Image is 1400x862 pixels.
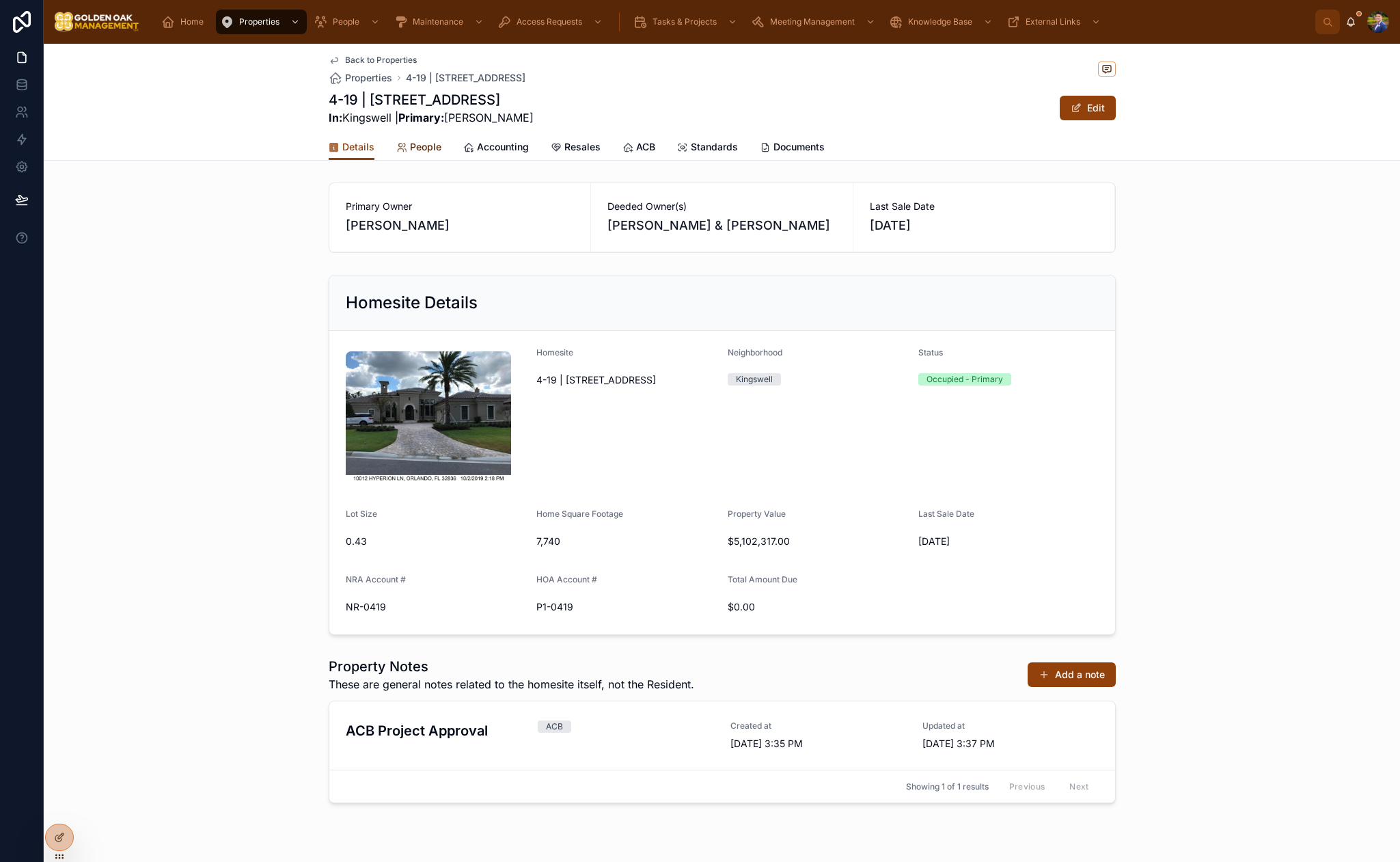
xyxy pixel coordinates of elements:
a: Standards [677,135,738,162]
a: External Links [1002,10,1108,34]
span: Last Sale Date [918,509,974,519]
a: Back to Properties [329,55,417,66]
span: NRA Account # [346,574,406,584]
span: Maintenance [413,16,463,27]
span: Lot Size [346,509,377,519]
span: Homesite [536,347,573,358]
a: 4-19 | [STREET_ADDRESS] [406,71,525,85]
a: Resales [551,135,601,162]
a: Knowledge Base [885,10,1000,34]
h3: ACB Project Approval [346,720,522,741]
span: NR-0419 [346,600,526,614]
a: Properties [329,71,392,85]
span: Documents [773,140,825,154]
span: Primary Owner [346,200,575,213]
span: 4-19 | [STREET_ADDRESS] [536,373,717,387]
h1: 4-19 | [STREET_ADDRESS] [329,90,534,109]
span: ACB [636,140,655,154]
img: 4-19.jpg [346,351,511,483]
span: Details [342,140,374,154]
a: ACB [622,135,655,162]
div: Occupied - Primary [927,373,1003,386]
button: Add a note [1028,662,1116,687]
a: Access Requests [493,10,609,34]
a: Tasks & Projects [629,10,744,34]
span: [PERSON_NAME] [346,216,575,235]
span: Updated at [922,720,1099,731]
span: Status [918,347,943,358]
span: Total Amount Due [728,574,797,584]
a: Accounting [463,135,529,162]
a: People [310,10,387,34]
button: Edit [1060,96,1116,120]
a: People [396,135,441,162]
span: Meeting Management [770,16,855,27]
span: Properties [239,16,279,27]
span: P1-0419 [536,600,717,614]
span: External Links [1026,16,1080,27]
strong: In: [329,111,342,124]
span: Access Requests [517,16,582,27]
div: Kingswell [736,373,773,386]
a: ACB Project ApprovalACBCreated at[DATE] 3:35 PMUpdated at[DATE] 3:37 PM [329,701,1115,770]
a: Home [157,10,213,34]
span: Kingswell | [PERSON_NAME] [329,109,534,126]
span: These are general notes related to the homesite itself, not the Resident. [329,676,694,692]
span: Created at [730,720,907,731]
span: Accounting [477,140,529,154]
span: Standards [691,140,738,154]
div: ACB [546,720,563,733]
span: People [410,140,441,154]
a: Details [329,135,374,161]
span: Property Value [728,509,786,519]
strong: Primary: [398,111,444,124]
span: Deeded Owner(s) [607,200,836,213]
span: Home [180,16,204,27]
span: [DATE] 3:37 PM [922,737,1099,751]
span: Last Sale Date [870,200,1099,213]
h2: Homesite Details [346,292,478,314]
span: Home Square Footage [536,509,623,519]
span: HOA Account # [536,574,597,584]
img: App logo [55,11,139,33]
div: scrollable content [150,7,1315,37]
span: Resales [564,140,601,154]
a: Meeting Management [747,10,882,34]
span: [DATE] [870,216,1099,235]
span: Showing 1 of 1 results [906,781,989,792]
a: Maintenance [389,10,491,34]
span: [DATE] [918,535,1099,548]
h1: Property Notes [329,657,694,676]
span: 0.43 [346,535,526,548]
span: $5,102,317.00 [728,535,908,548]
span: 7,740 [536,535,717,548]
span: Knowledge Base [908,16,972,27]
span: $0.00 [728,600,908,614]
span: Neighborhood [728,347,782,358]
span: Back to Properties [345,55,417,66]
span: [PERSON_NAME] & [PERSON_NAME] [607,216,836,235]
span: People [333,16,359,27]
span: Properties [345,71,392,85]
span: [DATE] 3:35 PM [730,737,907,751]
span: Tasks & Projects [653,16,717,27]
a: Properties [216,10,307,34]
a: Documents [760,135,825,162]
